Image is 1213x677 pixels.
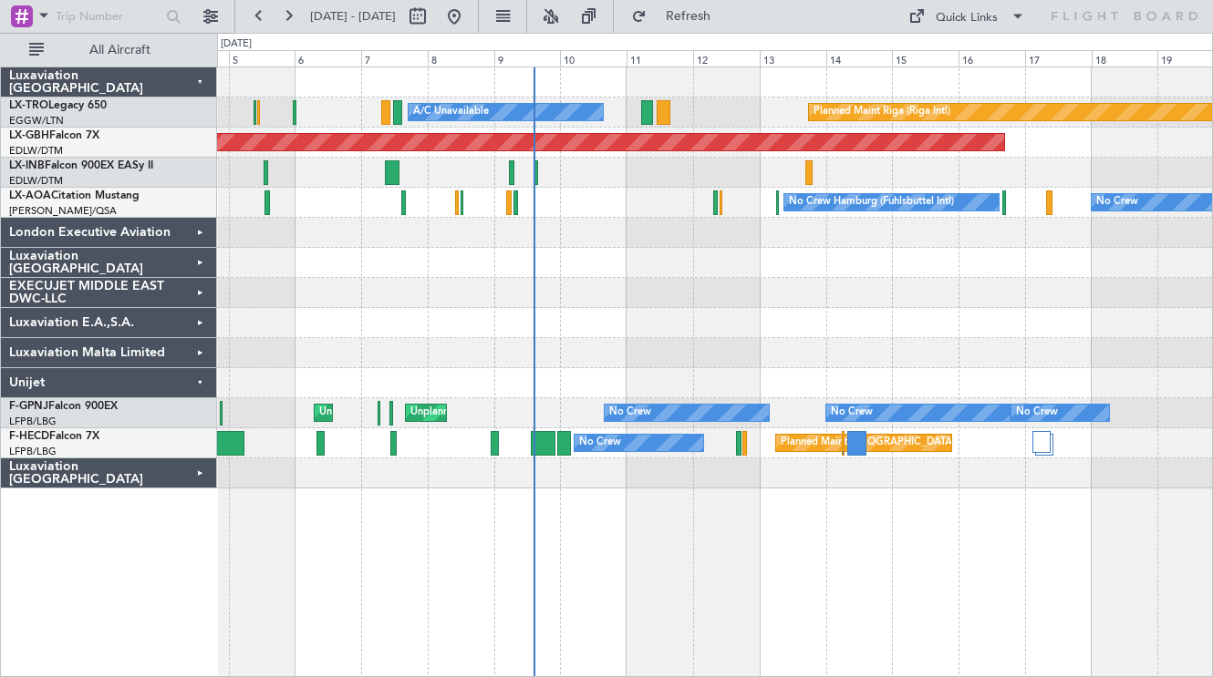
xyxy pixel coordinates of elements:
[9,190,140,201] a: LX-AOACitation Mustang
[9,100,48,111] span: LX-TRO
[959,50,1025,67] div: 16
[9,431,49,442] span: F-HECD
[9,401,118,412] a: F-GPNJFalcon 900EX
[1025,50,1092,67] div: 17
[361,50,428,67] div: 7
[9,174,63,188] a: EDLW/DTM
[609,399,651,426] div: No Crew
[623,2,732,31] button: Refresh
[781,429,1068,456] div: Planned Maint [GEOGRAPHIC_DATA] ([GEOGRAPHIC_DATA])
[9,114,64,128] a: EGGW/LTN
[9,160,45,171] span: LX-INB
[410,399,710,426] div: Unplanned Maint [GEOGRAPHIC_DATA] ([GEOGRAPHIC_DATA])
[9,130,99,141] a: LX-GBHFalcon 7X
[826,50,893,67] div: 14
[221,36,252,52] div: [DATE]
[627,50,693,67] div: 11
[47,44,192,56] span: All Aircraft
[295,50,361,67] div: 6
[831,399,873,426] div: No Crew
[9,415,57,428] a: LFPB/LBG
[494,50,561,67] div: 9
[760,50,826,67] div: 13
[560,50,627,67] div: 10
[229,50,295,67] div: 5
[9,190,51,201] span: LX-AOA
[789,189,954,216] div: No Crew Hamburg (Fuhlsbuttel Intl)
[9,160,153,171] a: LX-INBFalcon 900EX EASy II
[892,50,959,67] div: 15
[899,2,1034,31] button: Quick Links
[9,100,107,111] a: LX-TROLegacy 650
[814,98,950,126] div: Planned Maint Riga (Riga Intl)
[693,50,760,67] div: 12
[9,431,99,442] a: F-HECDFalcon 7X
[1016,399,1058,426] div: No Crew
[413,98,489,126] div: A/C Unavailable
[936,9,998,27] div: Quick Links
[1096,189,1138,216] div: No Crew
[9,445,57,458] a: LFPB/LBG
[9,401,48,412] span: F-GPNJ
[9,204,117,218] a: [PERSON_NAME]/QSA
[428,50,494,67] div: 8
[56,3,161,30] input: Trip Number
[650,10,727,23] span: Refresh
[319,399,619,426] div: Unplanned Maint [GEOGRAPHIC_DATA] ([GEOGRAPHIC_DATA])
[9,130,49,141] span: LX-GBH
[310,8,396,25] span: [DATE] - [DATE]
[20,36,198,65] button: All Aircraft
[579,429,621,456] div: No Crew
[1092,50,1158,67] div: 18
[9,144,63,158] a: EDLW/DTM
